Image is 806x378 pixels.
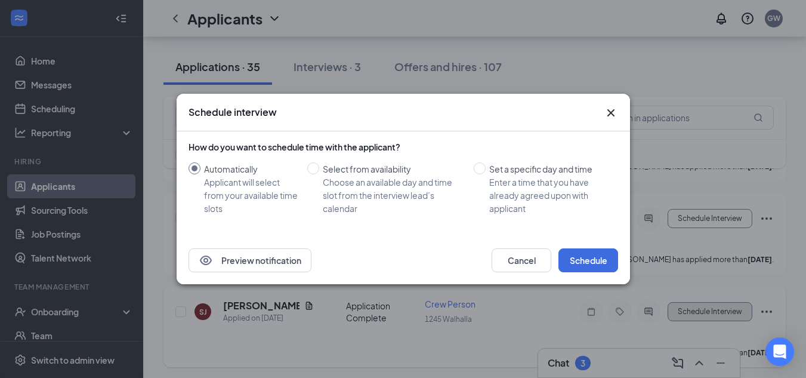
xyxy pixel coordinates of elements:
h3: Schedule interview [189,106,277,119]
div: Select from availability [323,162,464,176]
div: Choose an available day and time slot from the interview lead’s calendar [323,176,464,215]
svg: Eye [199,253,213,268]
svg: Cross [604,106,618,120]
div: Applicant will select from your available time slots [204,176,298,215]
div: How do you want to schedule time with the applicant? [189,141,618,153]
button: EyePreview notification [189,248,311,272]
div: Enter a time that you have already agreed upon with applicant [489,176,609,215]
div: Open Intercom Messenger [765,337,794,366]
div: Set a specific day and time [489,162,609,176]
button: Close [604,106,618,120]
div: Automatically [204,162,298,176]
button: Cancel [492,248,551,272]
button: Schedule [558,248,618,272]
